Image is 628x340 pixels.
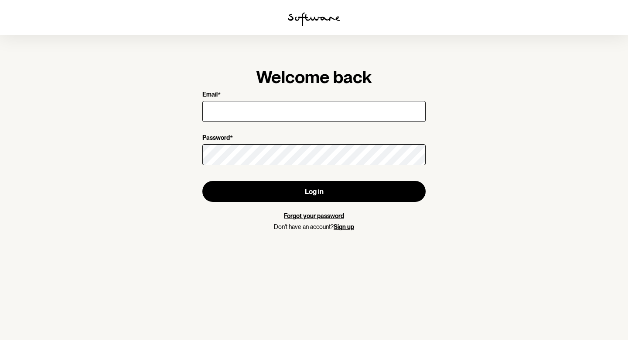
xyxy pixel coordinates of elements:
[202,91,218,99] p: Email
[202,181,426,202] button: Log in
[202,223,426,231] p: Don't have an account?
[288,12,340,26] img: software logo
[334,223,354,230] a: Sign up
[202,134,230,142] p: Password
[284,212,344,219] a: Forgot your password
[202,66,426,87] h1: Welcome back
